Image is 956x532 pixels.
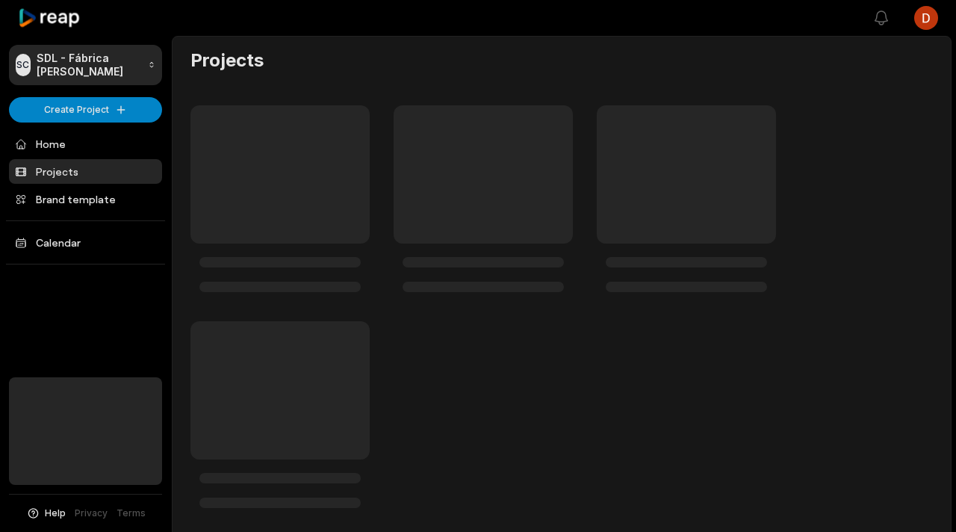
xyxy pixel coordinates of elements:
[190,49,264,72] h2: Projects
[9,187,162,211] a: Brand template
[26,507,66,520] button: Help
[45,507,66,520] span: Help
[9,132,162,156] a: Home
[16,54,31,76] div: SC
[9,159,162,184] a: Projects
[9,230,162,255] a: Calendar
[75,507,108,520] a: Privacy
[37,52,142,78] p: SDL - Fábrica [PERSON_NAME]
[9,97,162,123] button: Create Project
[117,507,146,520] a: Terms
